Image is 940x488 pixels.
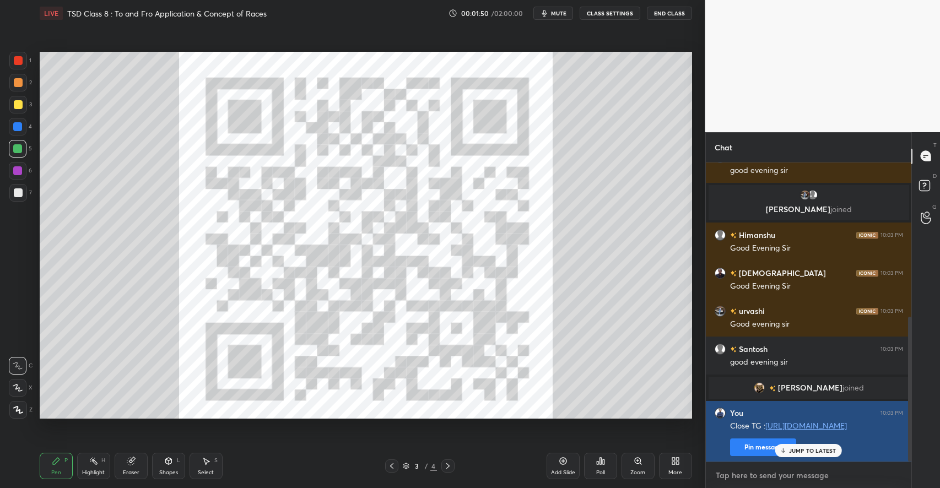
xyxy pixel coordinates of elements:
[51,470,61,475] div: Pen
[730,438,796,456] button: Pin message
[737,305,765,317] h6: urvashi
[880,231,903,238] div: 10:03 PM
[842,383,864,392] span: joined
[9,379,33,397] div: X
[932,203,937,211] p: G
[630,470,645,475] div: Zoom
[123,470,139,475] div: Eraser
[856,269,878,276] img: iconic-dark.1390631f.png
[596,470,605,475] div: Poll
[730,408,743,418] h6: You
[730,232,737,238] img: no-rating-badge.077c3623.svg
[101,458,105,463] div: H
[9,357,33,375] div: C
[730,308,737,315] img: no-rating-badge.077c3623.svg
[737,343,768,355] h6: Santosh
[715,205,903,214] p: [PERSON_NAME]
[64,458,68,463] div: P
[9,118,32,135] div: 4
[730,243,903,254] div: Good Evening Sir
[668,470,682,475] div: More
[551,470,575,475] div: Add Slide
[715,229,726,240] img: default.png
[551,9,566,17] span: mute
[67,8,267,19] h4: TSD Class 8 : To and Fro Application & Concept of Races
[730,421,903,432] div: Close TG :
[425,463,428,469] div: /
[706,162,912,462] div: grid
[754,382,765,393] img: 25feedc8cdaf4e0d839fa67c2487ca96.jpg
[730,165,903,176] div: good evening sir
[737,229,775,241] h6: Himanshu
[880,269,903,276] div: 10:03 PM
[412,463,423,469] div: 3
[177,458,180,463] div: L
[9,52,31,69] div: 1
[789,447,836,454] p: JUMP TO LATEST
[765,420,847,431] a: [URL][DOMAIN_NAME]
[769,386,776,392] img: no-rating-badge.077c3623.svg
[580,7,640,20] button: CLASS SETTINGS
[9,74,32,91] div: 2
[730,281,903,292] div: Good Evening Sir
[737,267,826,279] h6: [DEMOGRAPHIC_DATA]
[715,343,726,354] img: default.png
[880,410,903,416] div: 10:03 PM
[706,133,741,162] p: Chat
[778,383,842,392] span: [PERSON_NAME]
[730,270,737,276] img: no-rating-badge.077c3623.svg
[198,470,214,475] div: Select
[830,204,852,214] span: joined
[430,461,437,471] div: 4
[9,401,33,419] div: Z
[647,7,692,20] button: End Class
[40,7,63,20] div: LIVE
[715,305,726,316] img: 3
[933,172,937,180] p: D
[715,408,726,419] img: 3a6b3dcdb4d746208f5ef180f14109e5.png
[880,307,903,314] div: 10:03 PM
[807,189,818,200] img: default.png
[159,470,178,475] div: Shapes
[730,319,903,330] div: Good evening sir
[799,189,811,200] img: 3
[214,458,218,463] div: S
[715,267,726,278] img: 0fa2fc8f27e5470a8fabe12426740bf1.jpg
[730,346,737,353] img: no-rating-badge.077c3623.svg
[856,231,878,238] img: iconic-dark.1390631f.png
[856,307,878,314] img: iconic-dark.1390631f.png
[533,7,573,20] button: mute
[9,140,32,158] div: 5
[9,184,32,202] div: 7
[9,96,32,113] div: 3
[9,162,32,180] div: 6
[933,141,937,149] p: T
[82,470,105,475] div: Highlight
[880,345,903,352] div: 10:03 PM
[730,357,903,368] div: good evening sir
